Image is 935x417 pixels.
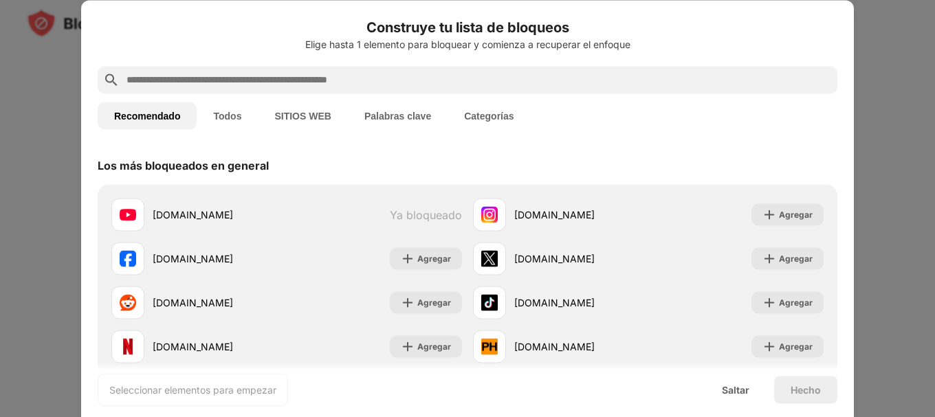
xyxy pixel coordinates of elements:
[197,102,258,129] button: Todos
[153,341,233,352] font: [DOMAIN_NAME]
[779,341,813,351] font: Agregar
[722,383,749,395] font: Saltar
[481,206,498,223] img: favicons
[779,209,813,219] font: Agregar
[153,209,233,221] font: [DOMAIN_NAME]
[417,297,451,307] font: Agregar
[120,206,136,223] img: favicons
[366,19,569,35] font: Construye tu lista de bloqueos
[109,383,276,395] font: Seleccionar elementos para empezar
[153,253,233,264] font: [DOMAIN_NAME]
[120,294,136,311] img: favicons
[213,110,241,121] font: Todos
[153,297,233,308] font: [DOMAIN_NAME]
[103,71,120,88] img: search.svg
[779,253,813,263] font: Agregar
[390,207,462,221] font: Ya bloqueado
[120,338,136,354] img: favicons
[98,102,197,129] button: Recomendado
[120,250,136,267] img: favicons
[791,383,821,395] font: Hecho
[114,110,180,121] font: Recomendado
[481,250,498,267] img: favicons
[514,297,595,308] font: [DOMAIN_NAME]
[98,158,269,172] font: Los más bloqueados en general
[448,102,530,129] button: Categorías
[514,209,595,221] font: [DOMAIN_NAME]
[305,38,630,49] font: Elige hasta 1 elemento para bloquear y comienza a recuperar el enfoque
[481,338,498,354] img: favicons
[364,110,431,121] font: Palabras clave
[514,253,595,264] font: [DOMAIN_NAME]
[274,110,331,121] font: SITIOS WEB
[514,341,595,352] font: [DOMAIN_NAME]
[464,110,514,121] font: Categorías
[481,294,498,311] img: favicons
[779,297,813,307] font: Agregar
[258,102,347,129] button: SITIOS WEB
[348,102,448,129] button: Palabras clave
[417,341,451,351] font: Agregar
[417,253,451,263] font: Agregar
